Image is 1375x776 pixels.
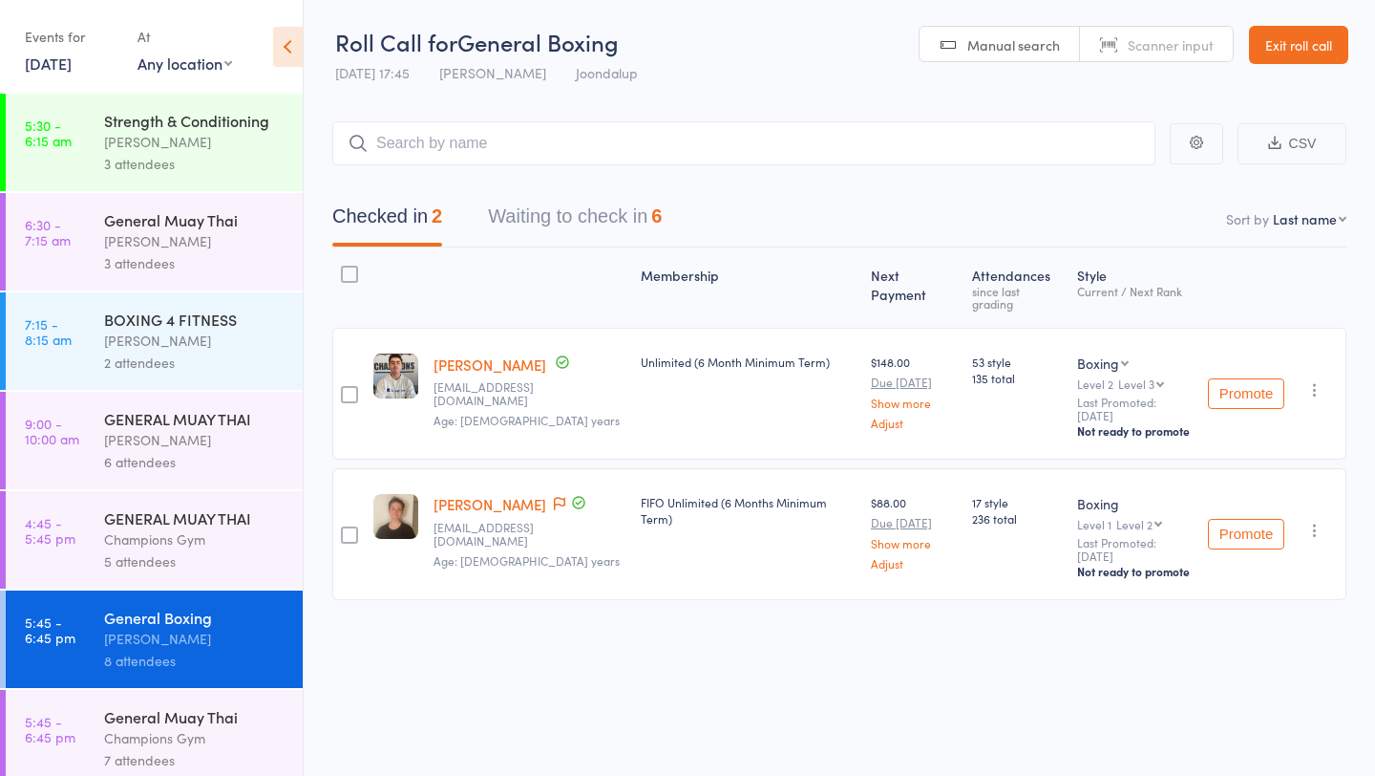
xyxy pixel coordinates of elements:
[1208,378,1284,409] button: Promote
[137,53,232,74] div: Any location
[104,528,286,550] div: Champions Gym
[434,552,620,569] span: Age: [DEMOGRAPHIC_DATA] years
[1128,35,1214,54] span: Scanner input
[641,354,856,370] div: Unlimited (6 Month Minimum Term)
[871,516,957,529] small: Due [DATE]
[25,714,75,744] time: 5:45 - 6:45 pm
[6,292,303,390] a: 7:15 -8:15 amBOXING 4 FITNESS[PERSON_NAME]2 attendees
[871,376,957,389] small: Due [DATE]
[1069,256,1200,319] div: Style
[104,110,286,131] div: Strength & Conditioning
[104,330,286,352] div: [PERSON_NAME]
[25,316,72,347] time: 7:15 - 8:15 am
[871,417,957,429] a: Adjust
[332,196,442,247] button: Checked in2
[104,451,286,473] div: 6 attendees
[335,63,410,82] span: [DATE] 17:45
[104,408,286,429] div: GENERAL MUAY THAI
[373,354,418,399] img: image1675161059.png
[104,153,286,175] div: 3 attendees
[104,252,286,274] div: 3 attendees
[373,494,418,539] img: image1644828328.png
[104,209,286,230] div: General Muay Thai
[871,494,957,570] div: $88.00
[871,354,957,429] div: $148.00
[104,230,286,252] div: [PERSON_NAME]
[434,380,625,408] small: devvy676@gmail.com
[104,749,286,771] div: 7 attendees
[104,507,286,528] div: GENERAL MUAY THAI
[6,94,303,191] a: 5:30 -6:15 amStrength & Conditioning[PERSON_NAME]3 attendees
[104,131,286,153] div: [PERSON_NAME]
[104,429,286,451] div: [PERSON_NAME]
[488,196,662,247] button: Waiting to check in6
[964,256,1069,319] div: Atten­dances
[439,63,546,82] span: [PERSON_NAME]
[1249,26,1348,64] a: Exit roll call
[457,26,619,57] span: General Boxing
[6,392,303,489] a: 9:00 -10:00 amGENERAL MUAY THAI[PERSON_NAME]6 attendees
[871,397,957,409] a: Show more
[1273,209,1337,228] div: Last name
[576,63,638,82] span: Joondalup
[1208,519,1284,550] button: Promote
[104,628,286,650] div: [PERSON_NAME]
[434,521,625,549] small: niamh.pattenden46@gmail.com
[972,510,1062,527] span: 236 total
[25,614,75,645] time: 5:45 - 6:45 pm
[1077,396,1193,423] small: Last Promoted: [DATE]
[25,515,75,546] time: 4:45 - 5:45 pm
[25,21,118,53] div: Events for
[1077,494,1193,513] div: Boxing
[137,21,232,53] div: At
[1077,518,1193,530] div: Level 1
[972,494,1062,510] span: 17 style
[1077,377,1193,390] div: Level 2
[863,256,964,319] div: Next Payment
[871,557,957,570] a: Adjust
[104,706,286,727] div: General Muay Thai
[104,352,286,374] div: 2 attendees
[633,256,863,319] div: Membership
[335,26,457,57] span: Roll Call for
[1077,354,1119,373] div: Boxing
[651,205,662,226] div: 6
[6,491,303,589] a: 4:45 -5:45 pmGENERAL MUAY THAIChampions Gym5 attendees
[1077,423,1193,439] div: Not ready to promote
[432,205,442,226] div: 2
[1077,564,1193,579] div: Not ready to promote
[25,416,79,446] time: 9:00 - 10:00 am
[972,285,1062,310] div: since last grading
[104,607,286,628] div: General Boxing
[25,217,71,248] time: 6:30 - 7:15 am
[1237,123,1346,164] button: CSV
[1118,377,1154,390] div: Level 3
[25,118,72,148] time: 5:30 - 6:15 am
[104,550,286,572] div: 5 attendees
[104,650,286,672] div: 8 attendees
[1226,209,1269,228] label: Sort by
[871,537,957,550] a: Show more
[104,309,286,330] div: BOXING 4 FITNESS
[6,591,303,688] a: 5:45 -6:45 pmGeneral Boxing[PERSON_NAME]8 attendees
[972,354,1062,370] span: 53 style
[434,355,546,375] a: [PERSON_NAME]
[332,121,1155,165] input: Search by name
[1077,536,1193,564] small: Last Promoted: [DATE]
[25,53,72,74] a: [DATE]
[1077,285,1193,297] div: Current / Next Rank
[104,727,286,749] div: Champions Gym
[6,193,303,291] a: 6:30 -7:15 amGeneral Muay Thai[PERSON_NAME]3 attendees
[972,370,1062,386] span: 135 total
[641,494,856,527] div: FIFO Unlimited (6 Months Minimum Term)
[1116,518,1153,530] div: Level 2
[967,35,1060,54] span: Manual search
[434,412,620,428] span: Age: [DEMOGRAPHIC_DATA] years
[434,494,546,514] a: [PERSON_NAME]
